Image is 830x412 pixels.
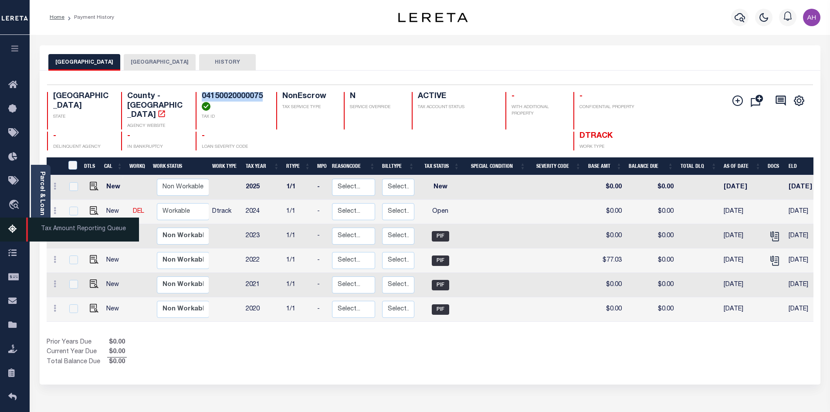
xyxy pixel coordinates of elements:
[242,297,283,322] td: 2020
[785,175,825,200] td: [DATE]
[101,157,126,175] th: CAL: activate to sort column ascending
[579,92,583,100] span: -
[127,123,185,129] p: AGENCY WEBSITE
[209,157,242,175] th: Work Type
[585,297,626,322] td: $0.00
[418,157,463,175] th: Tax Status: activate to sort column ascending
[785,224,825,249] td: [DATE]
[103,249,129,273] td: New
[126,157,149,175] th: WorkQ
[579,132,613,140] span: DTRACK
[202,132,205,140] span: -
[314,297,329,322] td: -
[242,157,283,175] th: Tax Year: activate to sort column ascending
[418,92,495,102] h4: ACTIVE
[47,157,63,175] th: &nbsp;&nbsp;&nbsp;&nbsp;&nbsp;&nbsp;&nbsp;&nbsp;&nbsp;&nbsp;
[720,200,764,224] td: [DATE]
[625,224,677,249] td: $0.00
[677,157,720,175] th: Total DLQ: activate to sort column ascending
[314,249,329,273] td: -
[127,92,185,120] h4: County - [GEOGRAPHIC_DATA]
[103,273,129,297] td: New
[202,92,266,111] h4: 04150020000075
[53,114,111,120] p: STATE
[127,144,185,150] p: IN BANKRUPTCY
[283,200,314,224] td: 1/1
[8,200,22,211] i: travel_explore
[50,15,64,20] a: Home
[202,102,210,111] img: check-icon-green.svg
[432,231,449,242] span: PIF
[202,114,266,120] p: TAX ID
[107,358,127,367] span: $0.00
[282,92,334,102] h4: NonEscrow
[579,104,637,111] p: CONFIDENTIAL PROPERTY
[625,273,677,297] td: $0.00
[199,54,256,71] button: HISTORY
[585,224,626,249] td: $0.00
[81,157,101,175] th: DTLS
[625,200,677,224] td: $0.00
[418,200,463,224] td: Open
[585,249,626,273] td: $77.03
[107,338,127,347] span: $0.00
[107,347,127,357] span: $0.00
[314,157,329,175] th: MPO
[314,200,329,224] td: -
[47,347,107,357] td: Current Year Due
[124,54,196,71] button: [GEOGRAPHIC_DATA]
[512,92,515,100] span: -
[103,175,129,200] td: New
[242,249,283,273] td: 2022
[350,92,401,102] h4: N
[785,297,825,322] td: [DATE]
[418,104,495,111] p: TAX ACCOUNT STATUS
[350,104,401,111] p: SERVICE OVERRIDE
[64,14,114,21] li: Payment History
[585,175,626,200] td: $0.00
[149,157,209,175] th: Work Status
[432,280,449,290] span: PIF
[209,200,242,224] td: Dtrack
[283,297,314,322] td: 1/1
[53,92,111,111] h4: [GEOGRAPHIC_DATA]
[625,175,677,200] td: $0.00
[127,132,130,140] span: -
[720,297,764,322] td: [DATE]
[398,13,468,22] img: logo-dark.svg
[785,273,825,297] td: [DATE]
[242,175,283,200] td: 2025
[202,144,266,150] p: LOAN SEVERITY CODE
[585,273,626,297] td: $0.00
[625,297,677,322] td: $0.00
[720,249,764,273] td: [DATE]
[283,175,314,200] td: 1/1
[418,175,463,200] td: New
[47,357,107,367] td: Total Balance Due
[379,157,418,175] th: BillType: activate to sort column ascending
[585,200,626,224] td: $0.00
[432,304,449,315] span: PIF
[585,157,626,175] th: Base Amt: activate to sort column ascending
[283,273,314,297] td: 1/1
[53,144,111,150] p: DELINQUENT AGENCY
[283,224,314,249] td: 1/1
[63,157,81,175] th: &nbsp;
[26,218,139,242] span: Tax Amount Reporting Queue
[282,104,334,111] p: TAX SERVICE TYPE
[720,175,764,200] td: [DATE]
[785,157,825,175] th: ELD: activate to sort column ascending
[720,273,764,297] td: [DATE]
[103,200,129,224] td: New
[785,249,825,273] td: [DATE]
[48,54,120,71] button: [GEOGRAPHIC_DATA]
[625,157,677,175] th: Balance Due: activate to sort column ascending
[764,157,785,175] th: Docs
[625,249,677,273] td: $0.00
[314,175,329,200] td: -
[39,171,45,215] a: Parcel & Loan
[242,200,283,224] td: 2024
[133,208,144,215] a: DEL
[53,132,56,140] span: -
[579,144,637,150] p: WORK TYPE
